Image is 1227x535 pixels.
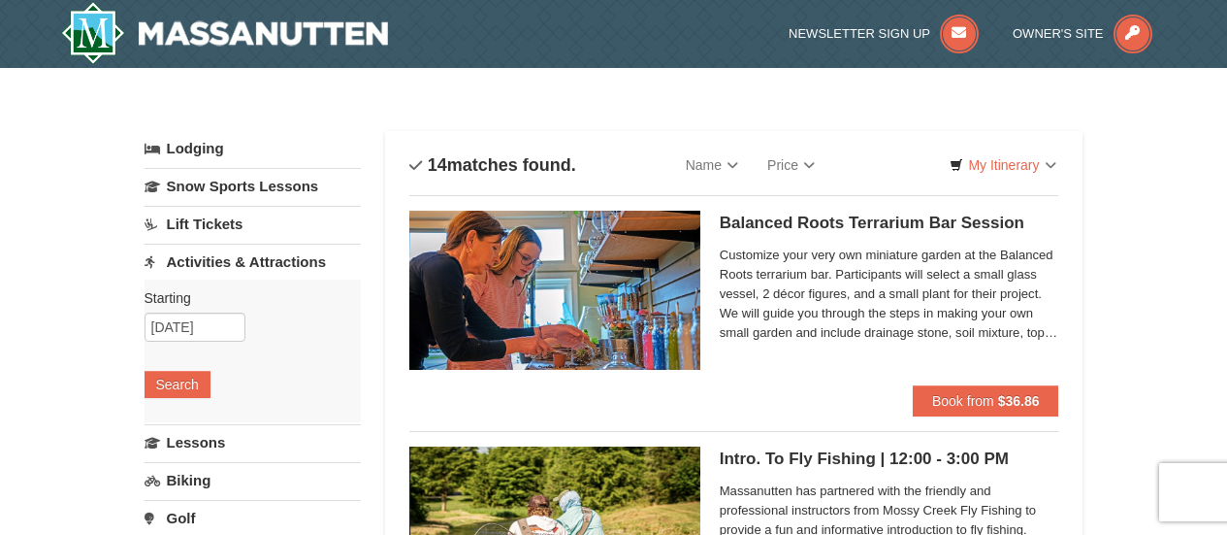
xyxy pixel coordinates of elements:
a: Newsletter Sign Up [789,26,979,41]
span: Newsletter Sign Up [789,26,930,41]
a: Name [671,146,753,184]
button: Search [145,371,210,398]
a: My Itinerary [937,150,1068,180]
a: Owner's Site [1013,26,1152,41]
label: Starting [145,288,346,308]
a: Price [753,146,829,184]
a: Lift Tickets [145,206,361,242]
span: Customize your very own miniature garden at the Balanced Roots terrarium bar. Participants will s... [720,246,1059,343]
a: Biking [145,462,361,498]
a: Activities & Attractions [145,244,361,280]
h5: Intro. To Fly Fishing | 12:00 - 3:00 PM [720,450,1059,469]
a: Snow Sports Lessons [145,168,361,204]
img: 18871151-30-393e4332.jpg [409,211,700,370]
a: Massanutten Resort [61,2,389,64]
button: Book from $36.86 [913,385,1059,417]
span: Book from [932,393,994,409]
a: Lodging [145,131,361,166]
strong: $36.86 [998,393,1040,409]
a: Lessons [145,424,361,460]
span: Owner's Site [1013,26,1104,41]
img: Massanutten Resort Logo [61,2,389,64]
h5: Balanced Roots Terrarium Bar Session [720,214,1059,233]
